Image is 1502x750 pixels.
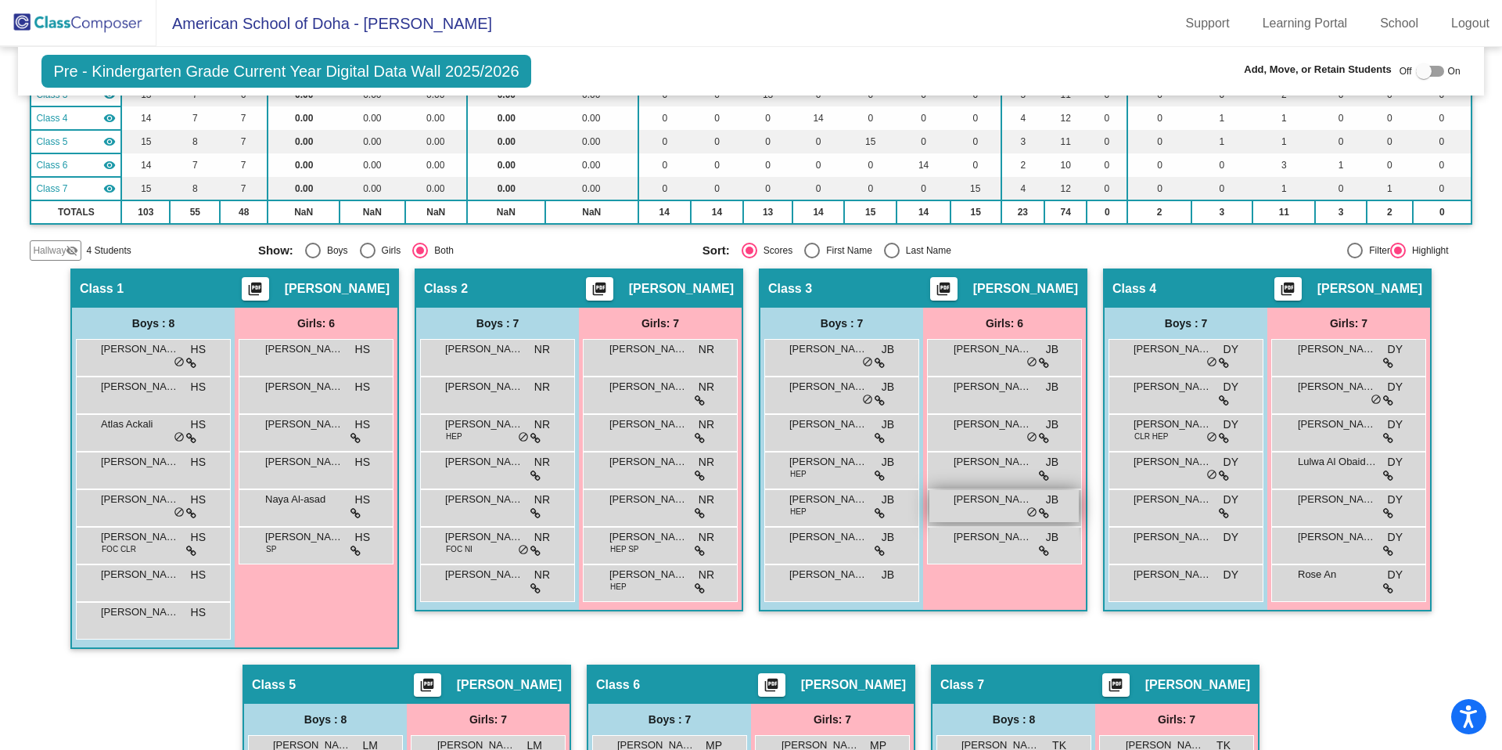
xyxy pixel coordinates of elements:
[1298,492,1376,507] span: [PERSON_NAME]
[691,130,744,153] td: 0
[545,106,638,130] td: 0.00
[445,341,523,357] span: [PERSON_NAME]
[1134,416,1212,432] span: [PERSON_NAME]
[1044,200,1087,224] td: 74
[170,200,220,224] td: 55
[699,492,714,508] span: NR
[743,200,792,224] td: 13
[844,177,897,200] td: 0
[1252,106,1315,130] td: 1
[844,106,897,130] td: 0
[862,356,873,369] span: do_not_disturb_alt
[1026,507,1037,519] span: do_not_disturb_alt
[467,177,544,200] td: 0.00
[534,529,550,546] span: NR
[355,416,370,433] span: HS
[1046,454,1058,471] span: JB
[467,153,544,177] td: 0.00
[1046,529,1058,546] span: JB
[882,379,894,395] span: JB
[170,106,220,130] td: 7
[950,177,1001,200] td: 15
[1134,431,1168,442] span: CLR HEP
[1134,341,1212,357] span: [PERSON_NAME] [PERSON_NAME]
[882,416,894,433] span: JB
[792,106,845,130] td: 14
[1127,153,1191,177] td: 0
[103,112,116,124] mat-icon: visibility
[101,416,179,432] span: Atlas Ackali
[414,673,441,697] button: Print Students Details
[882,454,894,471] span: JB
[220,200,268,224] td: 48
[699,454,714,471] span: NR
[355,454,370,471] span: HS
[702,243,1135,258] mat-radio-group: Select an option
[638,153,691,177] td: 0
[1191,130,1253,153] td: 1
[923,308,1086,339] div: Girls: 6
[1224,379,1238,395] span: DY
[31,153,121,177] td: Monica Perez - No Class Name
[1134,529,1212,545] span: [PERSON_NAME]
[743,130,792,153] td: 0
[1388,379,1403,395] span: DY
[156,11,492,36] span: American School of Doha - [PERSON_NAME]
[1413,153,1471,177] td: 0
[416,308,579,339] div: Boys : 7
[446,431,462,442] span: HEP
[586,277,613,301] button: Print Students Details
[1252,153,1315,177] td: 3
[103,135,116,148] mat-icon: visibility
[897,153,950,177] td: 14
[121,177,170,200] td: 15
[609,341,688,357] span: [PERSON_NAME]
[101,379,179,395] span: [PERSON_NAME]
[445,379,523,395] span: [PERSON_NAME]
[1224,341,1238,358] span: DY
[897,200,950,224] td: 14
[268,153,340,177] td: 0.00
[72,308,235,339] div: Boys : 8
[629,281,734,297] span: [PERSON_NAME]
[170,177,220,200] td: 8
[792,200,845,224] td: 14
[954,492,1032,507] span: [PERSON_NAME]
[1367,130,1413,153] td: 0
[1044,153,1087,177] td: 10
[545,200,638,224] td: NaN
[897,177,950,200] td: 0
[790,506,807,517] span: HEP
[1413,106,1471,130] td: 0
[1367,200,1413,224] td: 2
[1087,130,1127,153] td: 0
[1001,200,1045,224] td: 23
[1367,177,1413,200] td: 1
[1278,281,1297,303] mat-icon: picture_as_pdf
[1127,177,1191,200] td: 0
[1439,11,1502,36] a: Logout
[1001,153,1045,177] td: 2
[265,416,343,432] span: [PERSON_NAME]
[1298,529,1376,545] span: [PERSON_NAME]
[1363,243,1390,258] div: Filter
[609,529,688,545] span: [PERSON_NAME]
[1206,431,1217,444] span: do_not_disturb_alt
[1001,130,1045,153] td: 3
[954,379,1032,395] span: [PERSON_NAME]
[101,454,179,470] span: [PERSON_NAME]
[1046,492,1058,508] span: JB
[1044,130,1087,153] td: 11
[467,130,544,153] td: 0.00
[103,182,116,195] mat-icon: visibility
[268,200,340,224] td: NaN
[743,153,792,177] td: 0
[340,130,404,153] td: 0.00
[1367,106,1413,130] td: 0
[1367,11,1431,36] a: School
[1252,177,1315,200] td: 1
[1191,177,1253,200] td: 0
[340,106,404,130] td: 0.00
[844,130,897,153] td: 15
[86,243,131,258] span: 4 Students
